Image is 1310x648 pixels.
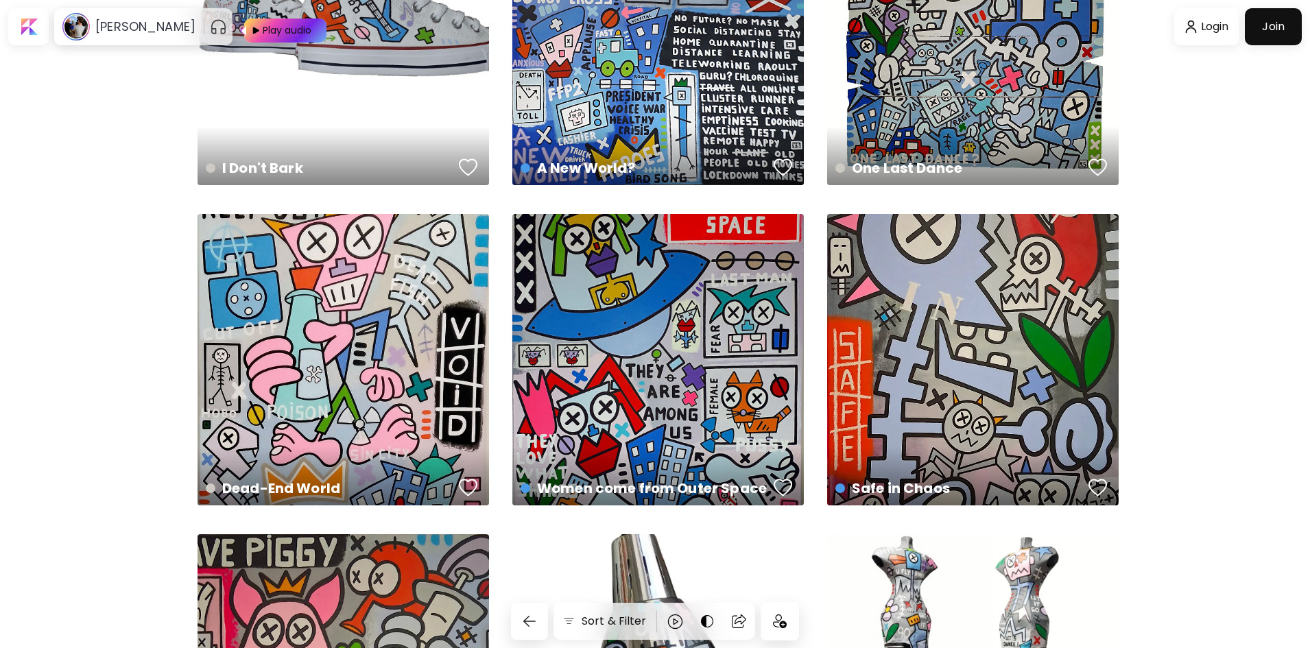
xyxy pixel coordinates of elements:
[455,154,481,181] button: favorites
[835,478,1084,499] h4: Safe in Chaos
[1085,154,1111,181] button: favorites
[827,214,1119,505] a: Safe in Chaosfavoriteshttps://cdn.kaleido.art/CDN/Artwork/175895/Primary/medium.webp?updated=779594
[244,19,261,43] img: Play
[773,614,787,628] img: icon
[512,214,804,505] a: Women come from Outer Spacefavoriteshttps://cdn.kaleido.art/CDN/Artwork/2756/Primary/medium.webp?...
[511,603,553,640] a: back
[1245,8,1302,45] a: Join
[770,154,796,181] button: favorites
[511,603,548,640] button: back
[206,158,454,178] h4: I Don't Bark
[455,474,481,501] button: favorites
[95,19,195,35] h6: [PERSON_NAME]
[770,474,796,501] button: favorites
[198,214,489,505] a: Dead-End Worldfavoriteshttps://cdn.kaleido.art/CDN/Artwork/4076/Primary/medium.webp?updated=18136
[239,19,247,43] img: Play
[582,613,647,629] h6: Sort & Filter
[1085,474,1111,501] button: favorites
[521,478,769,499] h4: Women come from Outer Space
[261,19,313,43] div: Play audio
[521,613,538,629] img: back
[210,16,227,38] button: pauseOutline IconGradient Icon
[835,158,1084,178] h4: One Last Dance
[206,478,454,499] h4: Dead-End World
[521,158,769,178] h4: A New World?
